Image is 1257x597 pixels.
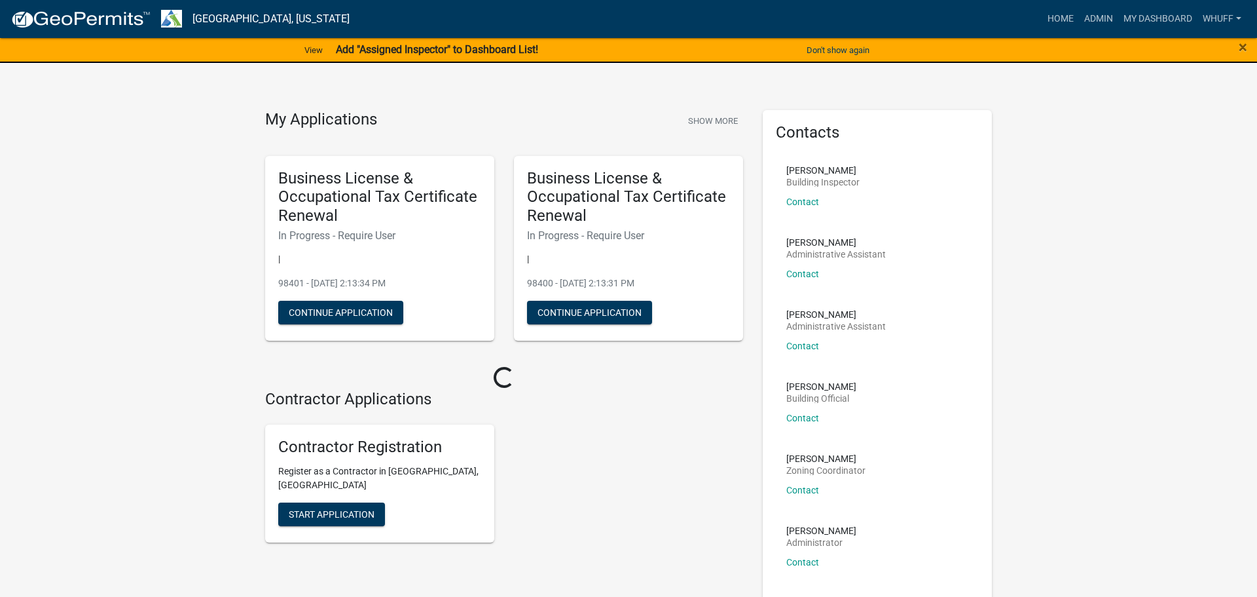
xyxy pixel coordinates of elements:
p: Administrative Assistant [786,250,886,259]
h4: Contractor Applications [265,390,743,409]
h5: Contacts [776,123,979,142]
p: 98401 - [DATE] 2:13:34 PM [278,277,481,290]
p: 98400 - [DATE] 2:13:31 PM [527,277,730,290]
a: Contact [786,269,819,279]
p: Administrative Assistant [786,322,886,331]
a: View [299,39,328,61]
p: Building Inspector [786,178,860,187]
h5: Business License & Occupational Tax Certificate Renewal [278,169,481,225]
p: | [527,252,730,266]
button: Show More [683,110,743,132]
p: [PERSON_NAME] [786,382,856,391]
p: Zoning Coordinator [786,466,865,475]
a: Contact [786,557,819,568]
h6: In Progress - Require User [278,229,481,242]
a: whuff [1197,7,1247,31]
h6: In Progress - Require User [527,229,730,242]
button: Continue Application [278,301,403,324]
a: Contact [786,197,819,207]
a: Home [1042,7,1079,31]
a: Admin [1079,7,1118,31]
a: Contact [786,341,819,351]
p: Building Official [786,394,856,403]
h5: Contractor Registration [278,438,481,457]
h4: My Applications [265,110,377,130]
p: [PERSON_NAME] [786,166,860,175]
p: | [278,252,481,266]
h5: Business License & Occupational Tax Certificate Renewal [527,169,730,225]
p: [PERSON_NAME] [786,526,856,535]
button: Start Application [278,503,385,526]
a: Contact [786,485,819,495]
span: × [1239,38,1247,56]
img: Troup County, Georgia [161,10,182,28]
button: Continue Application [527,301,652,324]
p: Administrator [786,538,856,547]
span: Start Application [289,509,374,519]
p: Register as a Contractor in [GEOGRAPHIC_DATA], [GEOGRAPHIC_DATA] [278,465,481,492]
p: [PERSON_NAME] [786,310,886,319]
button: Don't show again [801,39,875,61]
a: Contact [786,413,819,423]
a: [GEOGRAPHIC_DATA], [US_STATE] [192,8,350,30]
strong: Add "Assigned Inspector" to Dashboard List! [336,43,538,56]
button: Close [1239,39,1247,55]
a: My Dashboard [1118,7,1197,31]
p: [PERSON_NAME] [786,238,886,247]
p: [PERSON_NAME] [786,454,865,463]
wm-workflow-list-section: Contractor Applications [265,390,743,553]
